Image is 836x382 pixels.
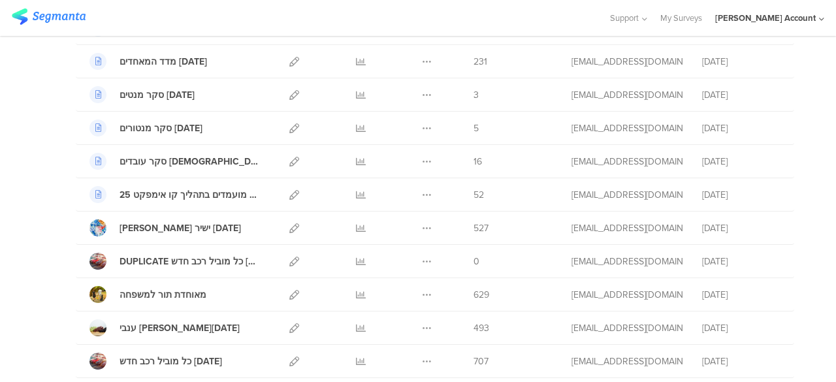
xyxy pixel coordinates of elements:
div: afkar2005@gmail.com [571,121,683,135]
a: ענבי [PERSON_NAME][DATE] [89,319,240,336]
span: 527 [474,221,489,235]
a: סקר מנטים [DATE] [89,86,195,103]
a: סקר עובדים [DEMOGRAPHIC_DATA] שהושמו [DATE] [89,153,261,170]
span: 0 [474,255,479,268]
span: Support [610,12,639,24]
span: 3 [474,88,479,102]
div: DUPLICATE כל מוביל רכב חדש יולי 25 [120,255,261,268]
span: 493 [474,321,489,335]
div: [DATE] [702,355,780,368]
span: 16 [474,155,482,168]
div: כל מוביל רכב חדש יולי 25 [120,355,222,368]
div: afkar2005@gmail.com [571,55,683,69]
span: 629 [474,288,489,302]
div: afkar2005@gmail.com [571,355,683,368]
a: מדד המאחדים [DATE] [89,53,207,70]
span: 5 [474,121,479,135]
a: סקר מנטורים [DATE] [89,119,202,136]
div: afkar2005@gmail.com [571,288,683,302]
div: מאוחדת תור למשפחה [120,288,206,302]
img: segmanta logo [12,8,86,25]
div: מימון ישיר אוגוסט 25 [120,221,241,235]
div: [DATE] [702,121,780,135]
a: [PERSON_NAME] ישיר [DATE] [89,219,241,236]
div: afkar2005@gmail.com [571,221,683,235]
div: [DATE] [702,188,780,202]
div: afkar2005@gmail.com [571,88,683,102]
span: 52 [474,188,484,202]
div: [DATE] [702,55,780,69]
div: ענבי טלי יולי 2025 [120,321,240,335]
div: [DATE] [702,155,780,168]
div: afkar2005@gmail.com [571,155,683,168]
div: [DATE] [702,221,780,235]
div: [DATE] [702,321,780,335]
div: afkar2005@gmail.com [571,255,683,268]
a: מאוחדת תור למשפחה [89,286,206,303]
div: afkar2005@gmail.com [571,188,683,202]
div: סקר מנטים אוגוסט 25 [120,88,195,102]
div: מדד המאחדים אוגוסט 25 [120,55,207,69]
a: כל מוביל רכב חדש [DATE] [89,353,222,370]
div: [PERSON_NAME] Account [715,12,816,24]
a: סקר מועמדים בתהליך קו אימפקט 25 [89,186,261,203]
div: סקר מנטורים אוגוסט 25 [120,121,202,135]
div: [DATE] [702,288,780,302]
div: afkar2005@gmail.com [571,321,683,335]
a: DUPLICATE כל מוביל רכב חדש [DATE] [89,253,261,270]
div: [DATE] [702,88,780,102]
div: סקר מועמדים בתהליך קו אימפקט 25 [120,188,261,202]
div: [DATE] [702,255,780,268]
span: 231 [474,55,487,69]
div: סקר עובדים ערבים שהושמו אוגוסט 25 [120,155,261,168]
span: 707 [474,355,489,368]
